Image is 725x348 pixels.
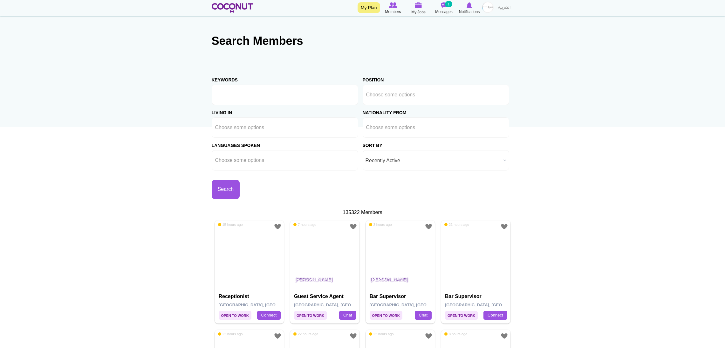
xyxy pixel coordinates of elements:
span: My Jobs [411,9,426,15]
a: Add to Favourites [349,332,357,340]
a: Messages Messages 1 [431,2,457,15]
a: My Jobs My Jobs [406,2,431,15]
img: Browse Members [389,2,397,8]
label: Languages Spoken [212,138,260,149]
h4: Bar Supervisor [445,294,508,299]
span: 7 hours ago [293,222,316,227]
img: Messages [441,2,447,8]
img: Notifications [467,2,472,8]
a: My Plan [358,2,380,13]
a: Connect [257,311,281,320]
label: Living in [212,105,232,116]
span: Notifications [459,9,480,15]
span: 22 hours ago [293,332,318,336]
a: Notifications Notifications [457,2,482,15]
p: [PERSON_NAME] [290,272,359,290]
a: Chat [339,311,356,320]
img: Home [212,3,253,13]
span: 3 hours ago [369,222,392,227]
a: Add to Favourites [274,223,282,231]
label: Sort by [363,138,382,149]
label: Keywords [212,72,238,83]
button: Search [212,180,240,199]
span: Open to Work [294,311,327,320]
span: Messages [435,9,453,15]
a: Add to Favourites [425,223,433,231]
span: Open to Work [445,311,478,320]
span: Recently Active [366,150,501,171]
span: Open to Work [219,311,251,320]
img: My Jobs [415,2,422,8]
span: Members [385,9,401,15]
a: Browse Members Members [380,2,406,15]
label: Nationality From [363,105,407,116]
a: Add to Favourites [425,332,433,340]
a: Connect [483,311,507,320]
h4: Bar Supervisor [370,294,433,299]
span: 22 hours ago [218,332,243,336]
span: 8 hours ago [444,332,467,336]
div: 135322 Members [212,209,514,216]
h4: Receptionist [219,294,282,299]
a: Add to Favourites [500,223,508,231]
p: [PERSON_NAME] [366,272,435,290]
a: Chat [415,311,432,320]
span: [GEOGRAPHIC_DATA], [GEOGRAPHIC_DATA] [219,303,309,307]
span: [GEOGRAPHIC_DATA], [GEOGRAPHIC_DATA] [294,303,385,307]
a: Add to Favourites [274,332,282,340]
span: 21 hours ago [444,222,469,227]
span: [GEOGRAPHIC_DATA], [GEOGRAPHIC_DATA] [370,303,460,307]
span: Open to Work [370,311,402,320]
label: Position [363,72,384,83]
h2: Search Members [212,33,514,49]
a: العربية [495,2,514,14]
small: 1 [445,1,452,7]
span: [GEOGRAPHIC_DATA], [GEOGRAPHIC_DATA] [445,303,536,307]
span: 22 hours ago [369,332,394,336]
span: 15 hours ago [218,222,243,227]
a: Add to Favourites [349,223,357,231]
a: Add to Favourites [500,332,508,340]
h4: Guest Service Agent [294,294,357,299]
